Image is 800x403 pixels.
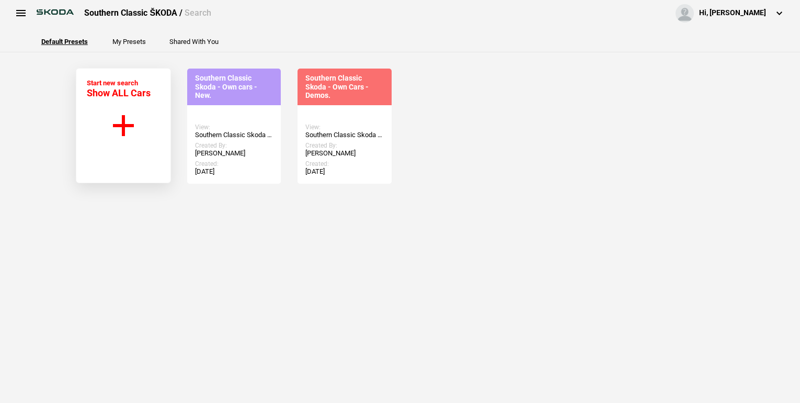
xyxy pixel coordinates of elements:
div: [PERSON_NAME] [195,149,273,158]
span: Show ALL Cars [87,87,151,98]
div: Start new search [87,79,151,98]
div: Created By: [305,142,384,149]
div: Created By: [195,142,273,149]
button: Start new search Show ALL Cars [76,68,171,183]
div: View: [305,124,384,131]
img: skoda.png [31,4,79,20]
button: Default Presets [41,38,88,45]
div: [PERSON_NAME] [305,149,384,158]
button: Shared With You [169,38,219,45]
div: Created: [195,160,273,167]
div: Hi, [PERSON_NAME] [699,8,766,18]
div: Southern Classic Skoda - Own cars - New. [195,74,273,100]
div: View: [195,124,273,131]
button: My Presets [112,38,146,45]
div: Southern Classic Skoda - Own cars - New. [195,131,273,139]
div: [DATE] [195,167,273,176]
div: [DATE] [305,167,384,176]
div: Created: [305,160,384,167]
div: Southern Classic ŠKODA / [84,7,211,19]
span: Search [185,8,211,18]
div: Southern Classic Skoda - Own Cars - Demos. [305,74,384,100]
div: Southern Classic Skoda - Own Cars - Demos. [305,131,384,139]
